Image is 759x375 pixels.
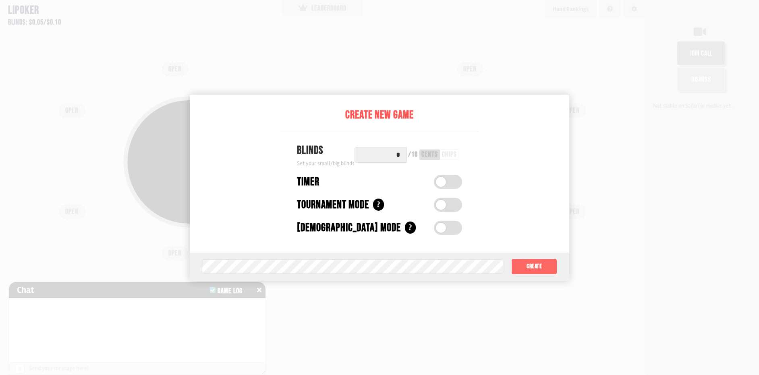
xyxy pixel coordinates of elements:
[442,151,457,158] div: chips
[373,199,384,211] div: ?
[405,222,416,234] div: ?
[281,107,478,124] div: Create New Game
[297,159,355,168] div: Set your small/big blinds
[297,197,369,213] div: Tournament Mode
[421,151,438,158] div: cents
[297,220,401,236] div: [DEMOGRAPHIC_DATA] Mode
[511,259,557,275] button: Create
[297,142,355,159] div: Blinds
[297,174,319,191] div: Timer
[408,151,418,158] div: / 10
